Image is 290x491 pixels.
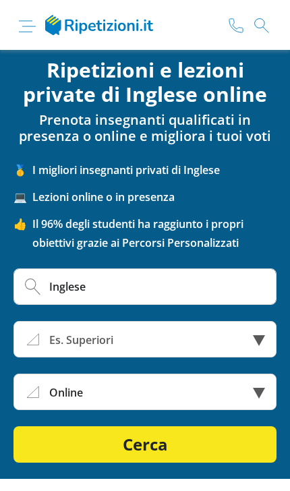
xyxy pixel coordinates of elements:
img: logo Skuola.net | Ripetizioni.it [45,15,153,35]
span: 👍 [13,214,32,233]
span: 🥇 [13,161,32,179]
input: Es. Matematica [13,268,277,305]
h1: Ripetizioni e lezioni private di Inglese online [13,58,277,107]
span: Lezioni online o in presenza [32,187,277,206]
button: Cerca [13,426,277,463]
img: supporto Ripetizioni.it [229,18,243,33]
span: I migliori insegnanti privati di Inglese [32,161,277,179]
img: lente della ricerca [254,18,269,33]
span: Il 96% degli studenti ha raggiunto i propri obiettivi grazie ai Percorsi Personalizzati [32,214,277,252]
img: Menu sito Ripetizioni.it [19,20,36,32]
span: 💻 [13,187,32,206]
div: Online [13,374,277,410]
a: logo Skuola.net | Ripetizioni.it [45,16,153,31]
div: Es. Superiori [13,321,277,357]
h2: Prenota insegnanti qualificati in presenza o online e migliora i tuoi voti [13,112,277,144]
